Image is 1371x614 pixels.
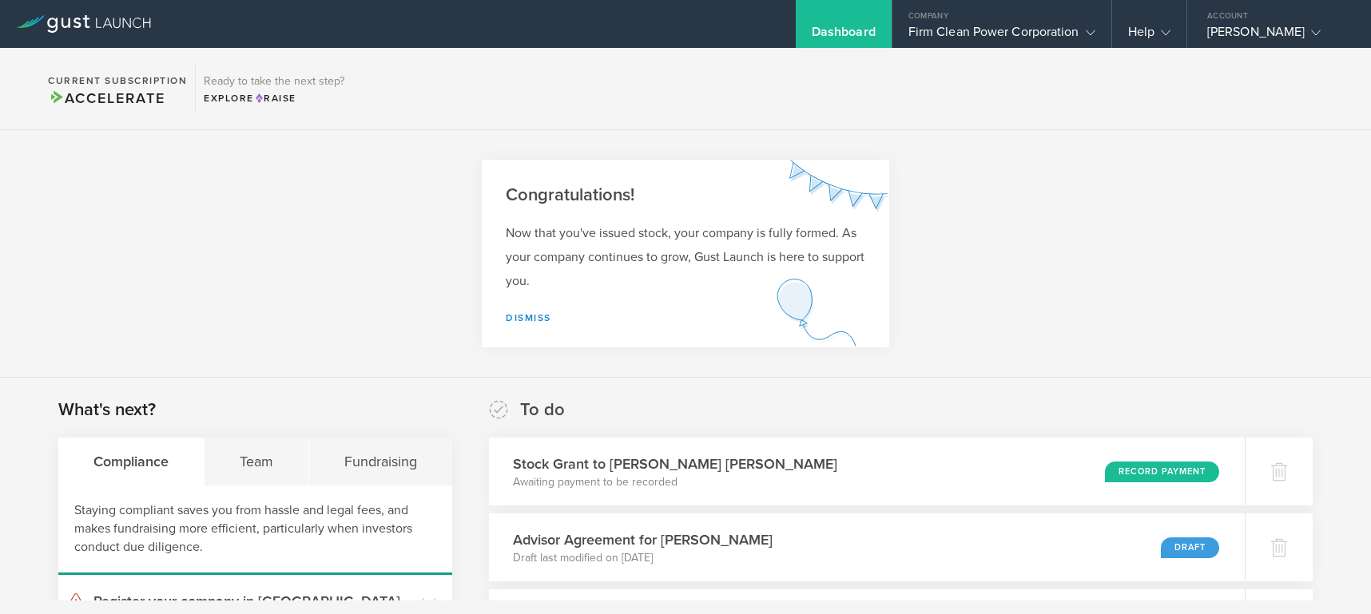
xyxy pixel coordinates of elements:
[1128,24,1170,48] div: Help
[506,312,551,323] a: Dismiss
[204,76,344,87] h3: Ready to take the next step?
[254,93,296,104] span: Raise
[506,221,865,293] p: Now that you've issued stock, your company is fully formed. As your company continues to grow, Gu...
[1207,24,1343,48] div: [PERSON_NAME]
[489,438,1245,505] div: Stock Grant to [PERSON_NAME] [PERSON_NAME]Awaiting payment to be recordedRecord Payment
[58,438,205,485] div: Compliance
[513,529,773,550] h3: Advisor Agreement for [PERSON_NAME]
[93,591,414,612] h3: Register your company in [GEOGRAPHIC_DATA]
[205,438,309,485] div: Team
[58,485,452,575] div: Staying compliant saves you from hassle and legal fees, and makes fundraising more efficient, par...
[309,438,452,485] div: Fundraising
[489,513,1245,581] div: Advisor Agreement for [PERSON_NAME]Draft last modified on [DATE]Draft
[520,398,565,422] h2: To do
[812,24,876,48] div: Dashboard
[1161,537,1219,558] div: Draft
[513,550,773,566] p: Draft last modified on [DATE]
[48,76,187,85] h2: Current Subscription
[195,64,352,113] div: Ready to take the next step?ExploreRaise
[1105,461,1219,482] div: Record Payment
[513,454,837,474] h3: Stock Grant to [PERSON_NAME] [PERSON_NAME]
[204,91,344,105] div: Explore
[48,89,165,107] span: Accelerate
[58,398,156,422] h2: What's next?
[513,474,837,490] p: Awaiting payment to be recorded
[908,24,1095,48] div: Firm Clean Power Corporation
[506,184,865,207] h2: Congratulations!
